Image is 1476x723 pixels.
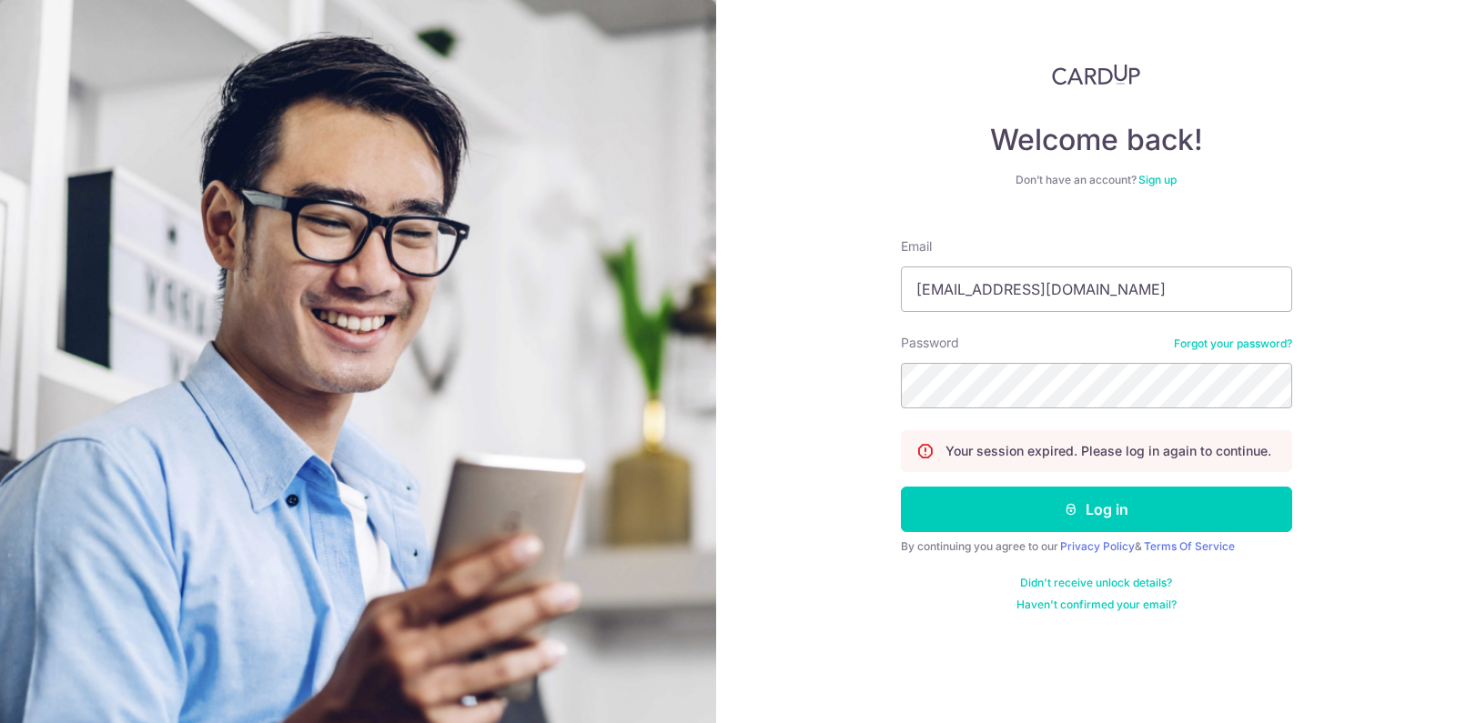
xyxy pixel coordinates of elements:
a: Forgot your password? [1174,336,1292,351]
a: Haven't confirmed your email? [1016,597,1177,612]
div: Don’t have an account? [901,173,1292,187]
h4: Welcome back! [901,122,1292,158]
a: Didn't receive unlock details? [1020,576,1172,590]
p: Your session expired. Please log in again to continue. [945,442,1271,460]
img: CardUp Logo [1052,64,1141,85]
a: Terms Of Service [1144,539,1235,553]
input: Enter your Email [901,266,1292,312]
a: Privacy Policy [1060,539,1135,553]
label: Password [901,334,959,352]
label: Email [901,237,932,256]
div: By continuing you agree to our & [901,539,1292,554]
a: Sign up [1138,173,1177,186]
button: Log in [901,487,1292,532]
